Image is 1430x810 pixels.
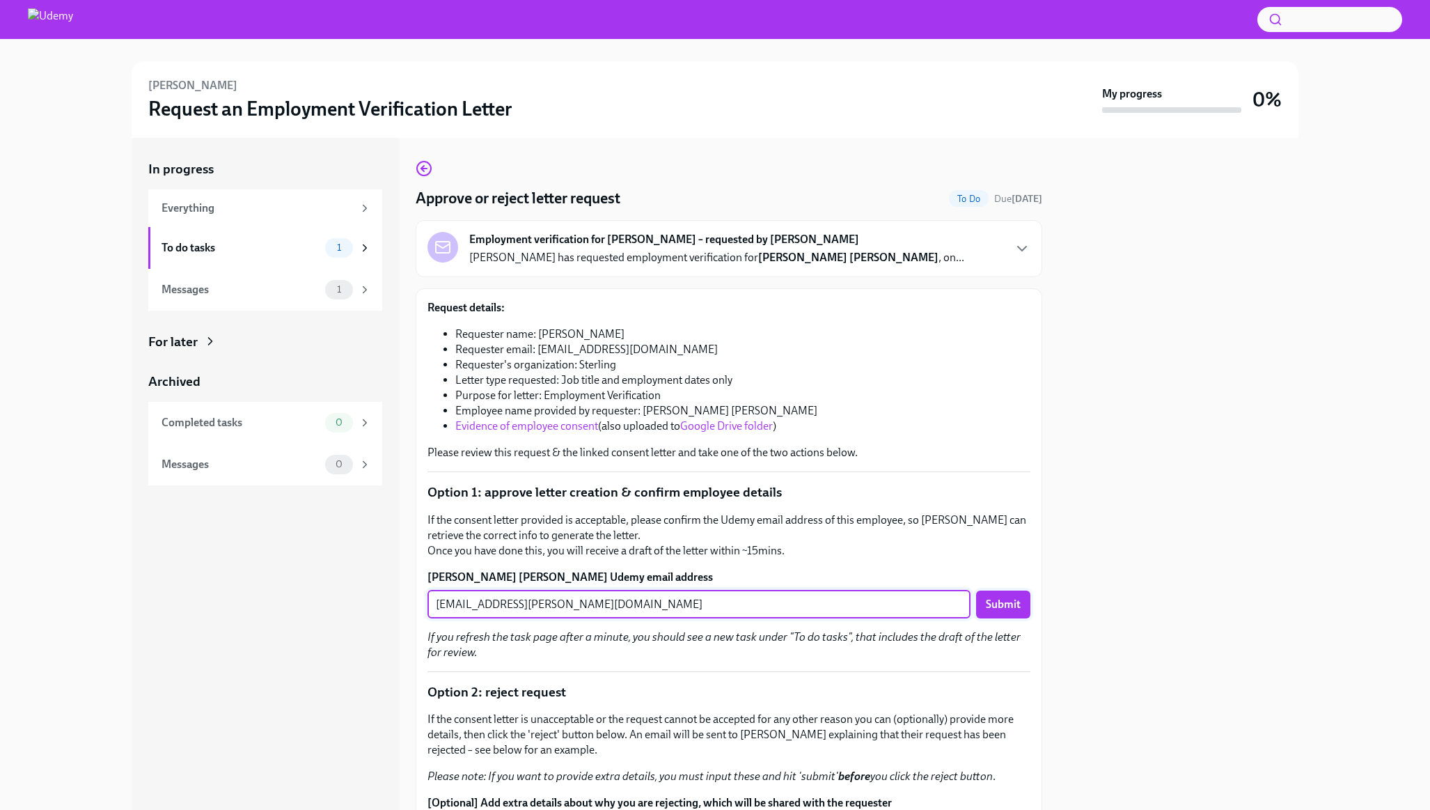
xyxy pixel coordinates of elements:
button: Submit [976,591,1030,618]
span: 0 [327,459,351,469]
a: In progress [148,160,382,178]
h6: [PERSON_NAME] [148,78,237,93]
li: Requester name: [PERSON_NAME] [455,327,1030,342]
div: For later [148,333,198,351]
strong: [DATE] [1012,193,1042,205]
li: Requester email: [EMAIL_ADDRESS][DOMAIN_NAME] [455,342,1030,357]
strong: My progress [1102,86,1162,102]
span: 0 [327,417,351,428]
a: Everything [148,189,382,227]
em: Please note: If you want to provide extra details, you must input these and hit 'submit' you clic... [427,770,993,783]
a: Completed tasks0 [148,402,382,444]
p: Option 1: approve letter creation & confirm employee details [427,483,1030,501]
span: September 22nd, 2025 02:00 [994,192,1042,205]
p: Option 2: reject request [427,683,1030,701]
h3: 0% [1252,87,1282,112]
h4: Approve or reject letter request [416,188,620,209]
img: Udemy [28,8,73,31]
h3: Request an Employment Verification Letter [148,96,512,121]
a: Messages1 [148,269,382,311]
p: Please review this request & the linked consent letter and take one of the two actions below. [427,445,1030,460]
a: Evidence of employee consent [455,419,598,433]
div: Messages [162,457,320,472]
strong: Request details: [427,301,505,314]
em: If you refresh the task page after a minute, you should see a new task under "To do tasks", that ... [427,630,1021,659]
div: Everything [162,201,353,216]
input: Enter their work email address [427,591,971,618]
a: Archived [148,373,382,391]
div: To do tasks [162,240,320,256]
strong: Employment verification for [PERSON_NAME] – requested by [PERSON_NAME] [469,232,859,247]
div: Messages [162,282,320,297]
strong: [PERSON_NAME] [PERSON_NAME] [758,251,938,264]
a: For later [148,333,382,351]
p: If the consent letter is unacceptable or the request cannot be accepted for any other reason you ... [427,712,1030,758]
p: [PERSON_NAME] has requested employment verification for , on... [469,250,964,265]
span: To Do [949,194,989,204]
li: Employee name provided by requester: [PERSON_NAME] [PERSON_NAME] [455,403,1030,419]
li: (also uploaded to ) [455,419,1030,434]
span: 1 [329,284,349,295]
strong: before [838,770,870,783]
a: Messages0 [148,444,382,485]
a: Google Drive folder [680,419,773,433]
p: If the consent letter provided is acceptable, please confirm the Udemy email address of this empl... [427,513,1030,559]
span: Submit [986,598,1021,612]
a: To do tasks1 [148,227,382,269]
p: . [427,769,1030,784]
li: Letter type requested: Job title and employment dates only [455,373,1030,388]
span: 1 [329,242,349,253]
li: Purpose for letter: Employment Verification [455,388,1030,403]
div: Completed tasks [162,415,320,430]
label: [PERSON_NAME] [PERSON_NAME] Udemy email address [427,570,1030,585]
span: Due [994,193,1042,205]
li: Requester's organization: Sterling [455,357,1030,373]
